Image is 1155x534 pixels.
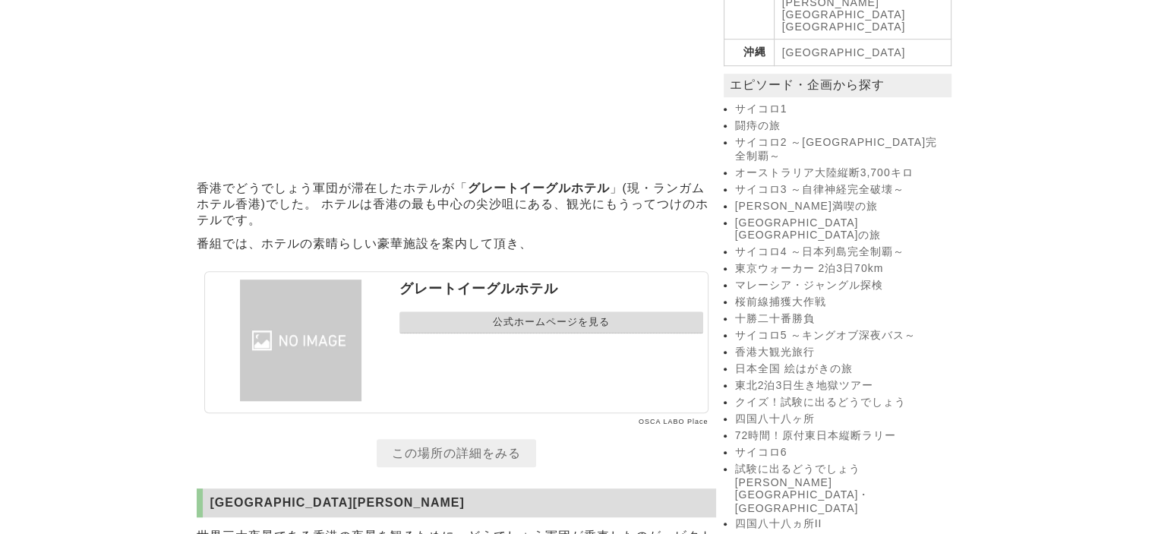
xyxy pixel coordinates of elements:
a: [PERSON_NAME]満喫の旅 [735,200,948,213]
a: サイコロ4 ～日本列島完全制覇～ [735,245,948,259]
a: 日本全国 絵はがきの旅 [735,362,948,376]
a: 香港大観光旅行 [735,346,948,359]
a: 東北2泊3日生き地獄ツアー [735,379,948,393]
a: 72時間！原付東日本縦断ラリー [735,429,948,443]
a: サイコロ2 ～[GEOGRAPHIC_DATA]完全制覇～ [735,136,948,163]
h2: [GEOGRAPHIC_DATA][PERSON_NAME] [197,488,716,517]
a: 東京ウォーカー 2泊3日70km [735,262,948,276]
a: [GEOGRAPHIC_DATA] [782,21,906,33]
img: グレートイーグルホテル [210,280,392,401]
a: OSCA LABO Place [639,418,708,425]
a: サイコロ5 ～キングオブ深夜バス～ [735,329,948,343]
a: サイコロ1 [735,103,948,116]
a: 公式ホームページを見る [399,311,703,333]
a: 試験に出るどうでしょう [PERSON_NAME][GEOGRAPHIC_DATA]・[GEOGRAPHIC_DATA] [735,463,948,514]
p: 番組では、ホテルの素晴らしい豪華施設を案内して頂き、 [197,232,716,256]
p: 香港でどうでしょう軍団が滞在したホテルが「 」(現・ランガムホテル香港)でした。 ホテルは香港の最も中心の尖沙咀にある、観光にもうってつけのホテルです。 [197,177,716,232]
a: クイズ！試験に出るどうでしょう [735,396,948,409]
a: この場所の詳細をみる [377,439,536,467]
a: オーストラリア大陸縦断3,700キロ [735,166,948,180]
a: 闘痔の旅 [735,119,948,133]
a: 十勝二十番勝負 [735,312,948,326]
a: サイコロ3 ～自律神経完全破壊～ [735,183,948,197]
a: 桜前線捕獲大作戦 [735,295,948,309]
p: エピソード・企画から探す [724,74,951,97]
a: マレーシア・ジャングル探検 [735,279,948,292]
strong: グレートイーグルホテル [468,182,610,194]
a: [GEOGRAPHIC_DATA][GEOGRAPHIC_DATA]の旅 [735,216,948,242]
a: 四国八十八ヵ所II [735,517,948,531]
th: 沖縄 [724,39,774,66]
p: グレートイーグルホテル [399,280,703,298]
a: サイコロ6 [735,446,948,460]
a: [GEOGRAPHIC_DATA] [782,46,906,58]
a: 四国八十八ヶ所 [735,412,948,426]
